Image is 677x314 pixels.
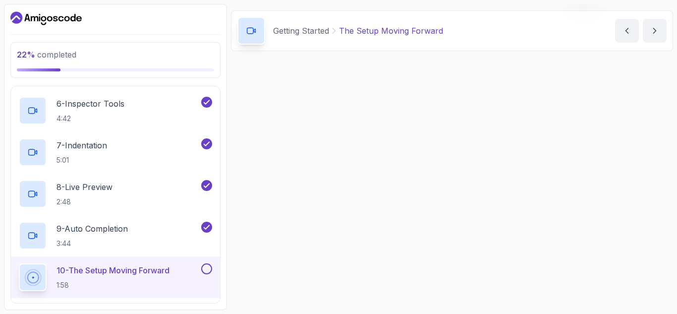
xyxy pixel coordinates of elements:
button: 7-Indentation5:01 [19,138,212,166]
p: The Setup Moving Forward [339,25,443,37]
button: 8-Live Preview2:48 [19,180,212,208]
p: 6 - Inspector Tools [56,98,124,110]
p: 1:58 [56,280,169,290]
span: 22 % [17,50,35,60]
button: previous content [615,19,639,43]
p: 5:01 [56,155,107,165]
button: next content [643,19,667,43]
p: 3:44 [56,239,128,249]
p: 8 - Live Preview [56,181,113,193]
p: Getting Started [273,25,329,37]
p: 7 - Indentation [56,139,107,151]
a: Dashboard [10,10,82,26]
span: completed [17,50,76,60]
p: 10 - The Setup Moving Forward [56,264,169,276]
button: 6-Inspector Tools4:42 [19,97,212,125]
button: 9-Auto Completion3:44 [19,222,212,250]
p: 4:42 [56,114,124,124]
p: 2:48 [56,197,113,207]
p: 9 - Auto Completion [56,223,128,235]
button: 10-The Setup Moving Forward1:58 [19,263,212,291]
